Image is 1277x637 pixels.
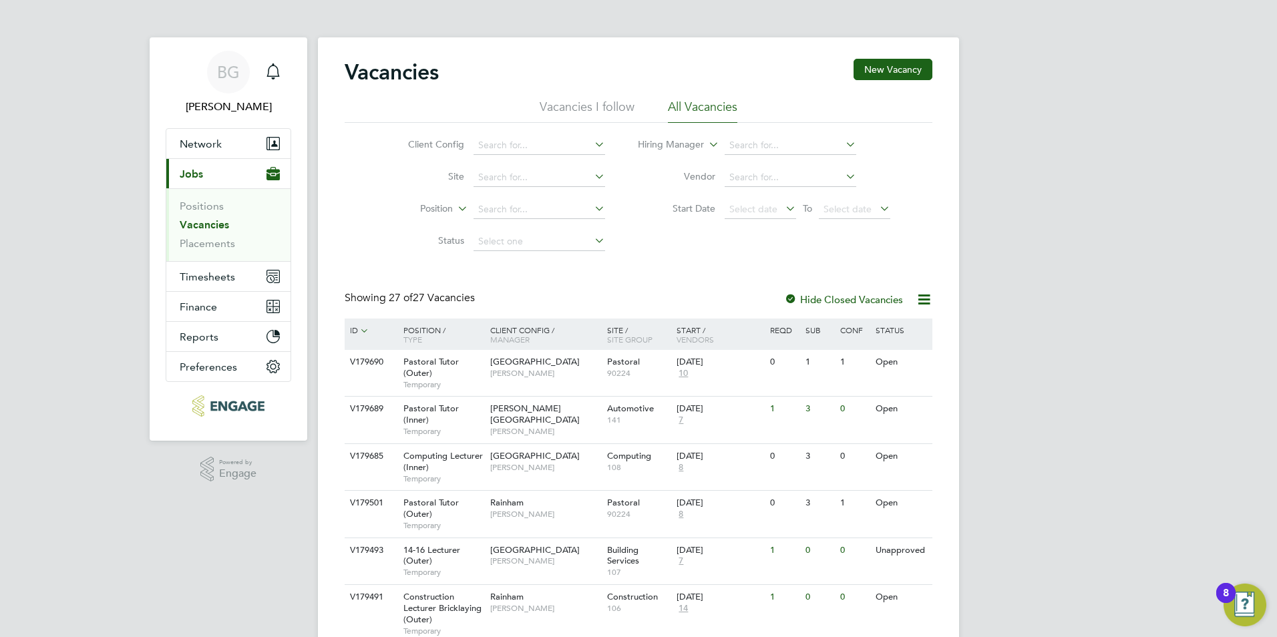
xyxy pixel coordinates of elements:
label: Hide Closed Vacancies [784,293,903,306]
img: carbonrecruitment-logo-retina.png [192,395,264,417]
input: Search for... [474,136,605,155]
div: 3 [802,491,837,515]
span: To [799,200,816,217]
div: 1 [767,585,801,610]
span: Pastoral [607,356,640,367]
div: V179685 [347,444,393,469]
button: New Vacancy [854,59,932,80]
div: V179491 [347,585,393,610]
span: Powered by [219,457,256,468]
div: 0 [767,491,801,515]
a: Powered byEngage [200,457,257,482]
li: All Vacancies [668,99,737,123]
label: Vendor [638,170,715,182]
span: 141 [607,415,671,425]
div: 0 [837,538,872,563]
span: Manager [490,334,530,345]
div: V179690 [347,350,393,375]
button: Reports [166,322,291,351]
a: Positions [180,200,224,212]
span: Temporary [403,567,484,578]
div: V179493 [347,538,393,563]
div: 3 [802,397,837,421]
li: Vacancies I follow [540,99,634,123]
div: 0 [837,585,872,610]
div: 1 [767,397,801,421]
button: Open Resource Center, 8 new notifications [1224,584,1266,626]
span: BG [217,63,240,81]
span: 8 [677,462,685,473]
div: [DATE] [677,451,763,462]
div: V179501 [347,491,393,515]
span: Building Services [607,544,639,567]
span: Rainham [490,591,524,602]
input: Search for... [474,168,605,187]
a: BG[PERSON_NAME] [166,51,291,115]
div: Jobs [166,188,291,261]
span: 27 Vacancies [389,291,475,304]
div: Open [872,585,930,610]
span: Timesheets [180,270,235,283]
label: Start Date [638,202,715,214]
span: Temporary [403,379,484,390]
input: Select one [474,232,605,251]
span: 7 [677,556,685,567]
span: 90224 [607,509,671,519]
label: Position [376,202,453,216]
div: Open [872,491,930,515]
span: Pastoral Tutor (Inner) [403,403,459,425]
div: 1 [837,491,872,515]
span: [GEOGRAPHIC_DATA] [490,544,580,556]
div: 0 [802,538,837,563]
nav: Main navigation [150,37,307,441]
a: Vacancies [180,218,229,231]
div: Conf [837,318,872,341]
label: Site [387,170,464,182]
a: Go to home page [166,395,291,417]
span: Preferences [180,361,237,373]
input: Search for... [474,200,605,219]
span: Select date [729,203,777,215]
span: Automotive [607,403,654,414]
div: 0 [837,444,872,469]
div: Showing [345,291,478,305]
span: 90224 [607,368,671,379]
div: [DATE] [677,545,763,556]
span: 106 [607,603,671,614]
input: Search for... [725,136,856,155]
span: Finance [180,300,217,313]
div: 1 [837,350,872,375]
div: Sub [802,318,837,341]
span: Construction Lecturer Bricklaying (Outer) [403,591,482,625]
span: Becky Green [166,99,291,115]
span: Pastoral Tutor (Outer) [403,356,459,379]
div: 8 [1223,593,1229,610]
span: [PERSON_NAME] [490,603,600,614]
span: 108 [607,462,671,473]
span: Temporary [403,626,484,636]
button: Network [166,129,291,158]
span: 14-16 Lecturer (Outer) [403,544,460,567]
div: Reqd [767,318,801,341]
span: Computing Lecturer (Inner) [403,450,483,473]
div: 3 [802,444,837,469]
span: [PERSON_NAME] [490,426,600,437]
div: 0 [767,444,801,469]
span: Type [403,334,422,345]
div: [DATE] [677,403,763,415]
div: ID [347,318,393,343]
span: Reports [180,331,218,343]
span: [PERSON_NAME][GEOGRAPHIC_DATA] [490,403,580,425]
div: Position / [393,318,487,351]
a: Placements [180,237,235,250]
div: 0 [802,585,837,610]
span: 8 [677,509,685,520]
button: Timesheets [166,262,291,291]
span: 7 [677,415,685,426]
span: Network [180,138,222,150]
span: Engage [219,468,256,479]
button: Jobs [166,159,291,188]
span: [GEOGRAPHIC_DATA] [490,356,580,367]
div: 1 [767,538,801,563]
div: [DATE] [677,357,763,368]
